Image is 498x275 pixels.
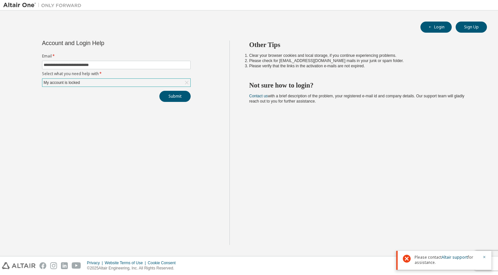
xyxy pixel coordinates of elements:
img: instagram.svg [50,262,57,269]
div: Account and Login Help [42,40,161,46]
button: Sign Up [456,22,487,33]
img: facebook.svg [39,262,46,269]
a: Altair support [442,254,468,260]
li: Please check for [EMAIL_ADDRESS][DOMAIN_NAME] mails in your junk or spam folder. [249,58,476,63]
li: Clear your browser cookies and local storage, if you continue experiencing problems. [249,53,476,58]
div: Privacy [87,260,105,266]
img: youtube.svg [72,262,81,269]
img: altair_logo.svg [2,262,36,269]
span: Please contact for assistance. [415,255,478,265]
button: Submit [159,91,191,102]
a: Contact us [249,94,268,98]
div: My account is locked [43,79,81,86]
div: Cookie Consent [148,260,179,266]
span: with a brief description of the problem, your registered e-mail id and company details. Our suppo... [249,94,464,104]
h2: Not sure how to login? [249,81,476,89]
label: Email [42,54,191,59]
img: Altair One [3,2,85,8]
label: Select what you need help with [42,71,191,76]
li: Please verify that the links in the activation e-mails are not expired. [249,63,476,69]
img: linkedin.svg [61,262,68,269]
div: Website Terms of Use [105,260,148,266]
button: Login [420,22,452,33]
div: My account is locked [42,79,190,87]
p: © 2025 Altair Engineering, Inc. All Rights Reserved. [87,266,180,271]
h2: Other Tips [249,40,476,49]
